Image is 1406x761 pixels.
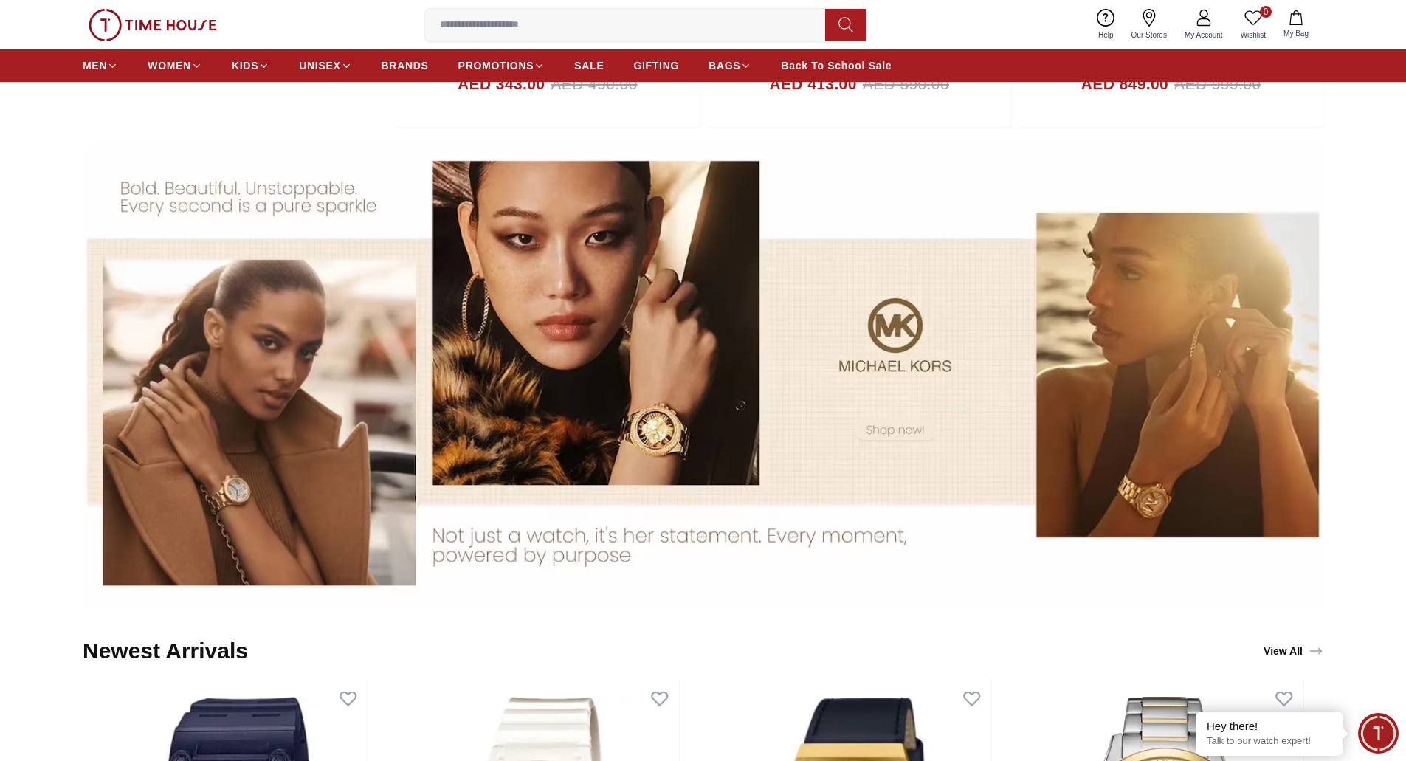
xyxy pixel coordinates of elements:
[458,52,545,79] a: PROMOTIONS
[1092,30,1120,41] span: Help
[83,58,107,73] span: MEN
[769,72,856,96] h4: AED 413.00
[1089,6,1123,44] a: Help
[709,52,751,79] a: BAGS
[1126,30,1173,41] span: Our Stores
[232,52,269,79] a: KIDS
[1261,641,1326,661] a: View All
[299,52,351,79] a: UNISEX
[83,143,1323,608] img: ...
[709,58,740,73] span: BAGS
[1260,6,1272,18] span: 0
[1207,735,1332,748] p: Talk to our watch expert!
[863,72,949,96] span: AED 590.00
[1207,719,1332,734] div: Hey there!
[574,58,604,73] span: SALE
[574,52,604,79] a: SALE
[1081,72,1168,96] h4: AED 849.00
[83,52,118,79] a: MEN
[382,52,429,79] a: BRANDS
[148,58,191,73] span: WOMEN
[1179,30,1229,41] span: My Account
[551,72,637,96] span: AED 490.00
[148,52,202,79] a: WOMEN
[633,52,679,79] a: GIFTING
[458,58,534,73] span: PROMOTIONS
[458,72,545,96] h4: AED 343.00
[633,58,679,73] span: GIFTING
[83,638,248,664] h2: Newest Arrivals
[1278,28,1314,39] span: My Bag
[1358,713,1399,754] div: Chat Widget
[781,58,892,73] span: Back To School Sale
[299,58,340,73] span: UNISEX
[382,58,429,73] span: BRANDS
[781,52,892,79] a: Back To School Sale
[1275,7,1317,42] button: My Bag
[1174,72,1261,96] span: AED 999.00
[89,9,217,41] img: ...
[232,58,258,73] span: KIDS
[1232,6,1275,44] a: 0Wishlist
[1235,30,1272,41] span: Wishlist
[1123,6,1176,44] a: Our Stores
